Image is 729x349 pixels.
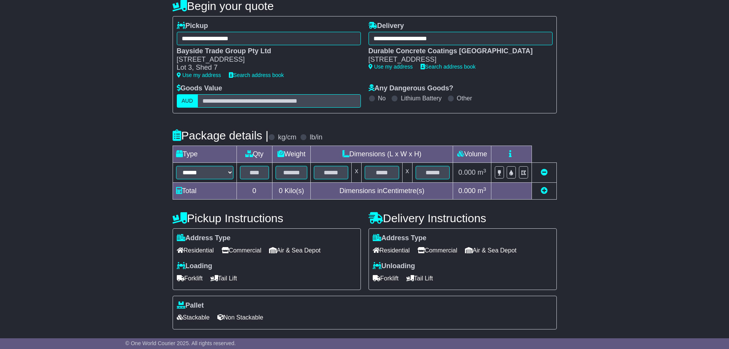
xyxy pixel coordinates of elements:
[177,244,214,256] span: Residential
[278,133,296,142] label: kg/cm
[269,244,321,256] span: Air & Sea Depot
[177,56,353,64] div: [STREET_ADDRESS]
[401,95,442,102] label: Lithium Battery
[369,212,557,224] h4: Delivery Instructions
[458,169,476,176] span: 0.000
[177,47,353,56] div: Bayside Trade Group Pty Ltd
[402,163,412,183] td: x
[310,133,322,142] label: lb/in
[369,64,413,70] a: Use my address
[279,187,282,195] span: 0
[272,183,311,200] td: Kilo(s)
[311,183,453,200] td: Dimensions in Centimetre(s)
[478,187,486,195] span: m
[369,22,404,30] label: Delivery
[541,187,548,195] a: Add new item
[173,212,361,224] h4: Pickup Instructions
[458,187,476,195] span: 0.000
[421,64,476,70] a: Search address book
[177,94,198,108] label: AUD
[352,163,362,183] td: x
[369,56,545,64] div: [STREET_ADDRESS]
[478,169,486,176] span: m
[177,72,221,78] a: Use my address
[272,146,311,163] td: Weight
[177,311,210,323] span: Stackable
[173,183,236,200] td: Total
[373,272,399,284] span: Forklift
[173,129,269,142] h4: Package details |
[236,146,272,163] td: Qty
[173,146,236,163] td: Type
[483,168,486,174] sup: 3
[373,244,410,256] span: Residential
[406,272,433,284] span: Tail Lift
[418,244,457,256] span: Commercial
[378,95,386,102] label: No
[541,169,548,176] a: Remove this item
[236,183,272,200] td: 0
[373,234,427,242] label: Address Type
[222,244,261,256] span: Commercial
[453,146,491,163] td: Volume
[369,84,453,93] label: Any Dangerous Goods?
[229,72,284,78] a: Search address book
[465,244,517,256] span: Air & Sea Depot
[483,186,486,192] sup: 3
[177,64,353,72] div: Lot 3, Shed 7
[217,311,263,323] span: Non Stackable
[457,95,472,102] label: Other
[210,272,237,284] span: Tail Lift
[311,146,453,163] td: Dimensions (L x W x H)
[373,262,415,270] label: Unloading
[369,47,545,56] div: Durable Concrete Coatings [GEOGRAPHIC_DATA]
[177,234,231,242] label: Address Type
[177,84,222,93] label: Goods Value
[177,22,208,30] label: Pickup
[177,272,203,284] span: Forklift
[177,262,212,270] label: Loading
[126,340,236,346] span: © One World Courier 2025. All rights reserved.
[177,301,204,310] label: Pallet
